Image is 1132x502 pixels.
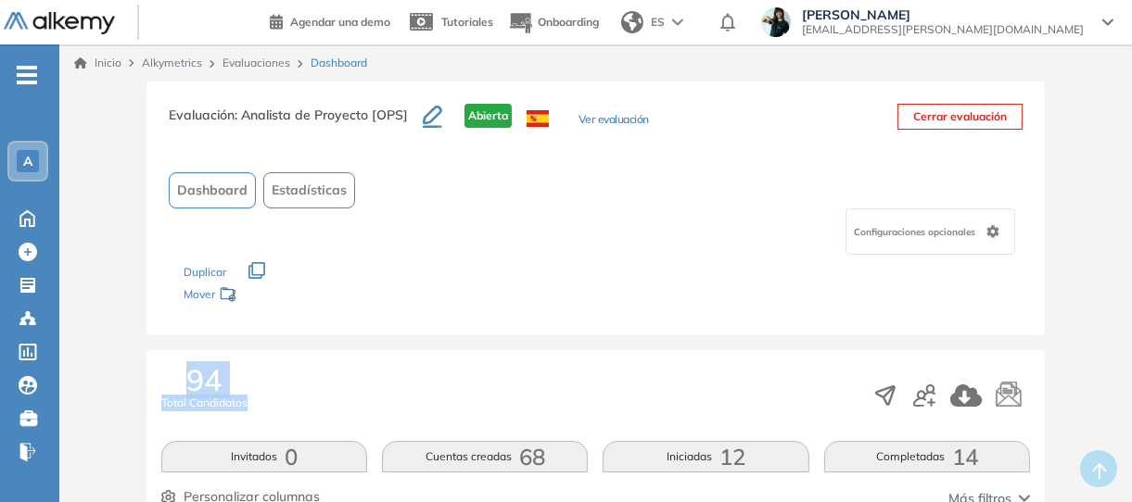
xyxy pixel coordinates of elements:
button: Iniciadas12 [603,441,808,472]
button: Onboarding [508,3,599,43]
h3: Evaluación [169,104,423,143]
span: Dashboard [177,181,248,200]
span: Total Candidatos [161,395,248,411]
button: Cerrar evaluación [897,104,1023,130]
img: Logo [4,12,115,35]
button: Invitados0 [161,441,367,472]
i: - [17,73,37,77]
span: 94 [186,365,222,395]
span: ES [651,14,665,31]
span: Duplicar [184,265,226,279]
span: Abierta [464,104,512,128]
span: Configuraciones opcionales [854,225,979,239]
span: Dashboard [311,55,367,71]
img: world [621,11,643,33]
span: Alkymetrics [142,56,202,69]
div: Mover [184,279,369,313]
span: A [23,154,32,169]
span: Tutoriales [441,15,493,29]
button: Dashboard [169,172,256,208]
span: Onboarding [538,15,599,29]
img: arrow [672,19,683,26]
a: Evaluaciones [223,56,290,69]
img: ESP [527,110,549,127]
span: Estadísticas [272,181,347,200]
a: Inicio [74,55,121,71]
span: Agendar una demo [290,15,390,29]
span: : Analista de Proyecto [OPS] [235,107,408,123]
span: [EMAIL_ADDRESS][PERSON_NAME][DOMAIN_NAME] [802,22,1084,37]
div: Configuraciones opcionales [846,208,1015,255]
button: Ver evaluación [579,111,649,131]
span: [PERSON_NAME] [802,7,1084,22]
button: Completadas14 [824,441,1030,472]
button: Cuentas creadas68 [382,441,588,472]
button: Estadísticas [263,172,355,208]
a: Agendar una demo [270,9,390,31]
